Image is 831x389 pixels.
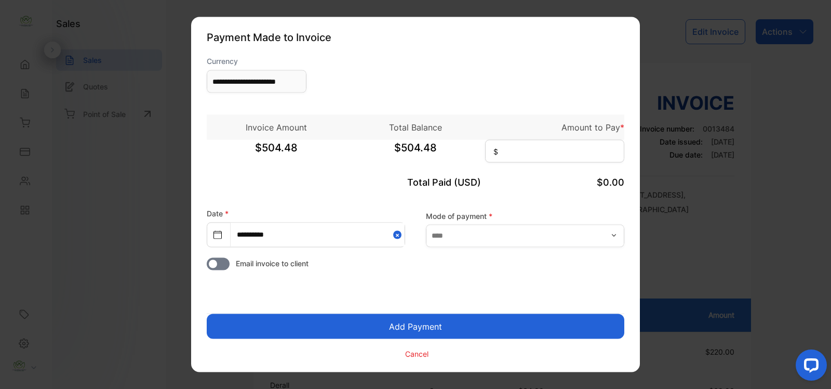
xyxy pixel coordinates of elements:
button: Add Payment [207,314,624,339]
span: Email invoice to client [236,258,309,269]
p: Cancel [405,348,428,359]
span: $504.48 [207,140,346,166]
iframe: LiveChat chat widget [787,345,831,389]
p: Total Paid (USD) [346,175,485,189]
label: Currency [207,56,306,67]
p: Invoice Amount [207,121,346,134]
p: Payment Made to Invoice [207,30,624,45]
span: $ [493,146,498,157]
span: $0.00 [597,177,624,188]
p: Total Balance [346,121,485,134]
label: Date [207,209,229,218]
p: Amount to Pay [485,121,624,134]
label: Mode of payment [426,210,624,221]
span: $504.48 [346,140,485,166]
button: Close [393,223,405,247]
